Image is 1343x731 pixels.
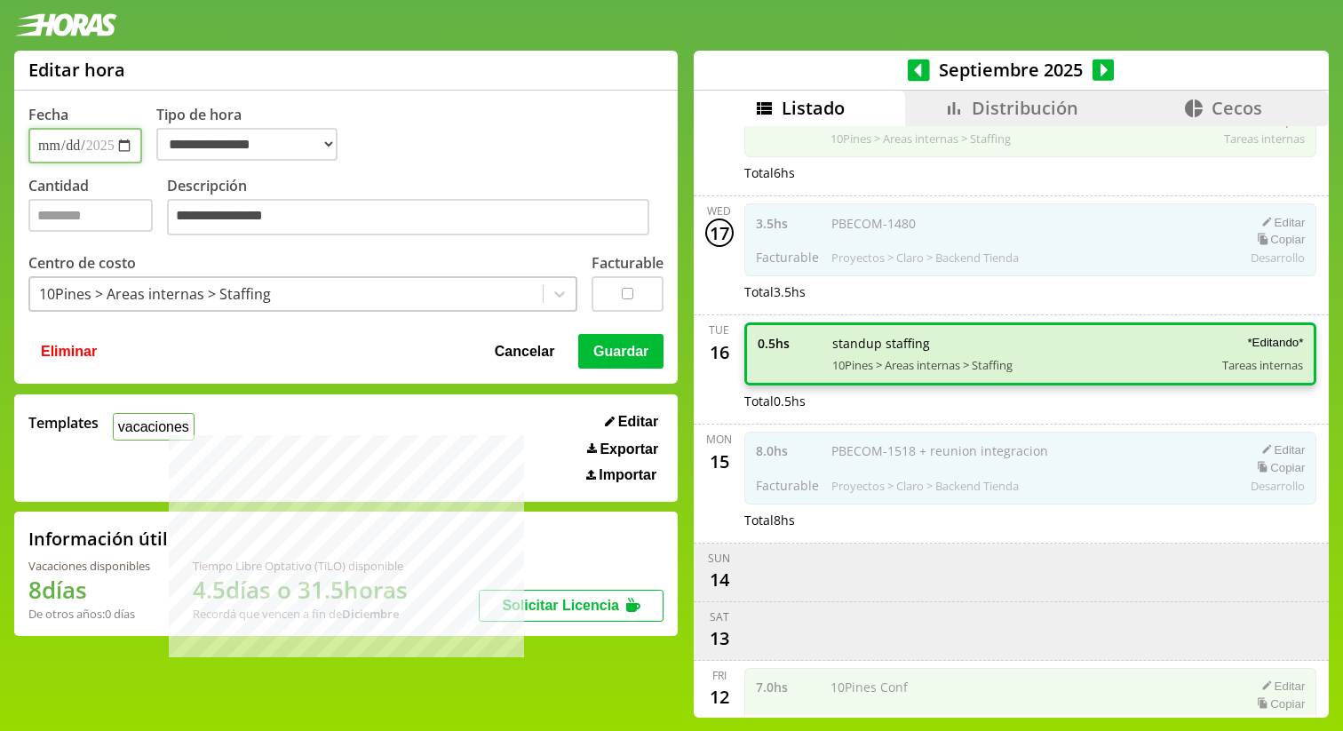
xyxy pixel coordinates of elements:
[489,334,560,368] button: Cancelar
[744,283,1317,300] div: Total 3.5 hs
[744,512,1317,528] div: Total 8 hs
[1212,96,1262,120] span: Cecos
[502,598,619,613] span: Solicitar Licencia
[705,447,734,475] div: 15
[782,96,845,120] span: Listado
[28,176,167,241] label: Cantidad
[705,219,734,247] div: 17
[592,253,664,273] label: Facturable
[972,96,1078,120] span: Distribución
[113,413,195,441] button: vacaciones
[712,668,727,683] div: Fri
[599,467,656,483] span: Importar
[28,574,150,606] h1: 8 días
[193,558,408,574] div: Tiempo Libre Optativo (TiLO) disponible
[705,624,734,653] div: 13
[14,13,117,36] img: logotipo
[28,105,68,124] label: Fecha
[600,413,664,431] button: Editar
[710,609,729,624] div: Sat
[342,606,399,622] b: Diciembre
[28,253,136,273] label: Centro de costo
[706,432,732,447] div: Mon
[707,203,731,219] div: Wed
[28,199,153,232] input: Cantidad
[193,574,408,606] h1: 4.5 días o 31.5 horas
[744,164,1317,181] div: Total 6 hs
[156,128,338,161] select: Tipo de hora
[582,441,664,458] button: Exportar
[694,126,1329,715] div: scrollable content
[744,393,1317,409] div: Total 0.5 hs
[28,606,150,622] div: De otros años: 0 días
[600,441,658,457] span: Exportar
[156,105,352,163] label: Tipo de hora
[479,590,664,622] button: Solicitar Licencia
[39,284,271,304] div: 10Pines > Areas internas > Staffing
[193,606,408,622] div: Recordá que vencen a fin de
[708,551,730,566] div: Sun
[36,334,102,368] button: Eliminar
[709,322,729,338] div: Tue
[705,338,734,366] div: 16
[28,58,125,82] h1: Editar hora
[930,58,1093,82] span: Septiembre 2025
[28,527,168,551] h2: Información útil
[705,566,734,594] div: 14
[28,558,150,574] div: Vacaciones disponibles
[167,176,664,241] label: Descripción
[578,334,664,368] button: Guardar
[167,199,649,236] textarea: Descripción
[28,413,99,433] span: Templates
[705,683,734,711] div: 12
[618,414,658,430] span: Editar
